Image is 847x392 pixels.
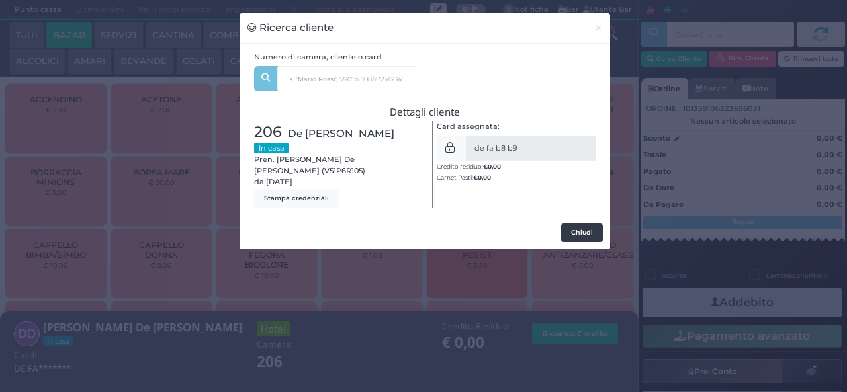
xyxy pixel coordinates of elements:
[437,163,501,170] small: Credito residuo:
[277,66,416,91] input: Es. 'Mario Rossi', '220' o '108123234234'
[254,52,382,63] label: Numero di camera, cliente o card
[247,121,425,208] div: Pren. [PERSON_NAME] De [PERSON_NAME] (V51P6R105) dal
[254,189,339,208] button: Stampa credenziali
[473,174,491,181] b: €
[288,126,394,141] span: De [PERSON_NAME]
[587,13,610,43] button: Chiudi
[483,163,501,170] b: €
[247,20,334,36] h3: Ricerca cliente
[254,143,289,153] small: In casa
[437,121,500,132] label: Card assegnata:
[478,173,491,182] span: 0,00
[254,106,596,118] h3: Dettagli cliente
[561,223,603,242] button: Chiudi
[437,174,491,181] small: Carnet Pasti:
[266,176,292,188] span: [DATE]
[254,121,282,143] span: 206
[594,20,603,35] span: ×
[488,162,501,171] span: 0,00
